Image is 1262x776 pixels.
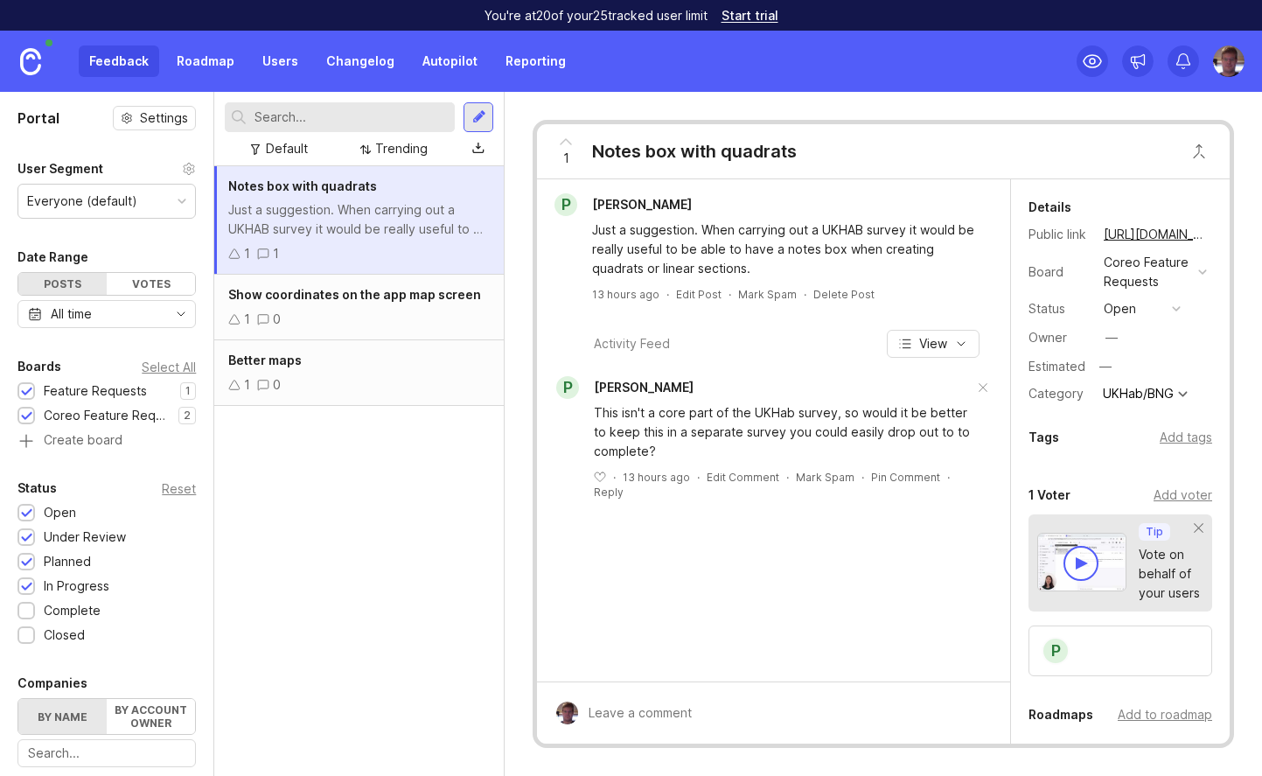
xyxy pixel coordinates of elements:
span: Notes box with quadrats [228,178,377,193]
div: Status [17,478,57,499]
a: Autopilot [412,45,488,77]
div: 1 [244,310,250,329]
div: Reply [594,485,624,500]
button: Settings [113,106,196,130]
div: Tags [1028,427,1059,448]
span: [PERSON_NAME] [594,380,694,395]
div: Add tags [1160,428,1212,447]
div: Public link [1028,225,1090,244]
div: Planned [44,552,91,571]
div: · [804,287,806,302]
div: Open [44,503,76,522]
div: Notes box with quadrats [592,139,797,164]
span: View [919,335,947,353]
div: 1 [273,244,279,263]
a: [URL][DOMAIN_NAME] [1098,223,1212,246]
span: Settings [140,109,188,127]
div: Just a suggestion. When carrying out a UKHAB survey it would be really useful to be able to have ... [228,200,490,239]
span: [PERSON_NAME] [592,197,692,212]
a: Users [252,45,309,77]
div: Delete Post [813,287,875,302]
div: Category [1028,384,1090,403]
div: Companies [17,673,87,694]
label: By account owner [107,699,195,734]
div: — [1094,355,1117,378]
a: Notes box with quadratsJust a suggestion. When carrying out a UKHAB survey it would be really use... [214,166,504,275]
div: 1 Voter [1028,485,1070,506]
div: Votes [107,273,195,295]
p: 2 [184,409,191,423]
a: P[PERSON_NAME] [544,193,706,216]
div: P [556,376,579,399]
div: Estimated [1028,360,1085,373]
div: P [554,193,577,216]
a: Start trial [722,10,778,22]
div: 0 [273,375,281,395]
input: Search... [28,744,185,763]
div: Board [1028,262,1090,282]
div: · [947,470,950,485]
div: Date Range [17,247,88,268]
svg: toggle icon [167,307,195,321]
span: Show coordinates on the app map screen [228,287,481,302]
div: · [697,470,700,485]
a: Create board [17,434,196,450]
div: Complete [44,601,101,620]
a: Show coordinates on the app map screen10 [214,275,504,340]
a: P[PERSON_NAME] [546,376,694,399]
img: Paul Smith [1213,45,1245,77]
div: Select All [142,362,196,372]
p: You're at 20 of your 25 tracked user limit [485,7,708,24]
a: Changelog [316,45,405,77]
span: 13 hours ago [623,470,690,485]
div: Details [1028,197,1071,218]
span: Better maps [228,353,302,367]
a: Better maps10 [214,340,504,406]
button: Mark Spam [796,470,854,485]
div: Default [266,139,308,158]
div: Edit Post [676,287,722,302]
div: Trending [375,139,428,158]
div: Status [1028,299,1090,318]
div: open [1104,299,1136,318]
a: Reporting [495,45,576,77]
img: Canny Home [20,48,41,75]
input: Search... [254,108,448,127]
div: Closed [44,626,85,645]
div: In Progress [44,577,109,596]
div: UKHab/BNG [1103,388,1174,400]
a: 13 hours ago [592,287,659,302]
div: User Segment [17,158,103,179]
div: Reset [162,484,196,493]
div: Boards [17,356,61,377]
div: Owner [1028,328,1090,347]
span: 1 [563,149,569,168]
div: 1 [244,244,250,263]
div: Under Review [44,528,126,547]
img: Paul Smith [556,702,579,724]
div: Activity Feed [594,334,670,353]
div: 0 [273,310,281,329]
div: Coreo Feature Requests [44,406,170,425]
div: Feature Requests [44,381,147,401]
div: Roadmaps [1028,704,1093,725]
div: Coreo Feature Requests [1104,253,1191,291]
p: 1 [185,384,191,398]
div: Add voter [1154,486,1212,505]
div: — [1105,328,1118,347]
img: video-thumbnail-vote-d41b83416815613422e2ca741bf692cc.jpg [1037,533,1126,591]
p: Tip [1146,525,1163,539]
button: View [887,330,980,358]
div: Just a suggestion. When carrying out a UKHAB survey it would be really useful to be able to have ... [592,220,975,278]
div: Edit Comment [707,470,779,485]
div: Pin Comment [871,470,940,485]
div: · [786,470,789,485]
div: P [1042,637,1070,665]
div: Add to roadmap [1118,705,1212,724]
label: By name [18,699,107,734]
div: · [613,470,616,485]
div: All time [51,304,92,324]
